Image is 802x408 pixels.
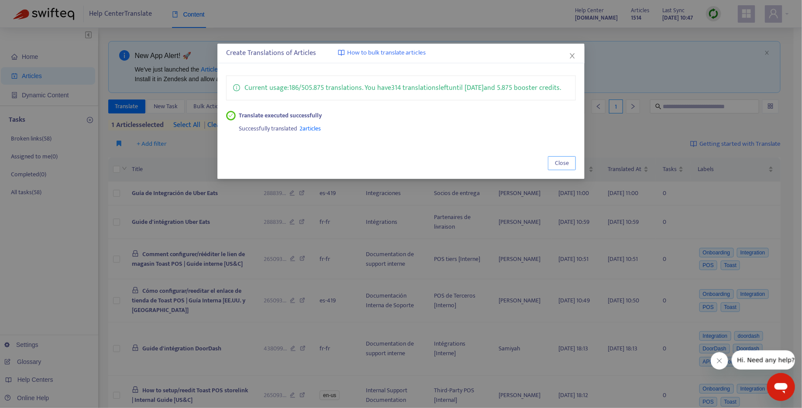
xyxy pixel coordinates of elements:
span: check [228,113,233,118]
span: Close [555,158,569,168]
iframe: Button to launch messaging window [767,373,795,401]
p: Current usage: 186 / 505.875 translations . You have 314 translations left until [DATE] and 5.875... [244,82,561,93]
a: How to bulk translate articles [338,48,426,58]
img: image-link [338,49,345,56]
span: close [569,52,576,59]
div: Successfully translated [239,120,576,134]
iframe: Message from company [732,350,795,370]
span: info-circle [233,82,240,91]
button: Close [568,51,577,61]
span: 2 articles [299,123,321,134]
span: How to bulk translate articles [347,48,426,58]
div: Create Translations of Articles [226,48,576,58]
iframe: Close message [711,352,728,370]
strong: Translate executed successfully [239,111,322,120]
button: Close [548,156,576,170]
